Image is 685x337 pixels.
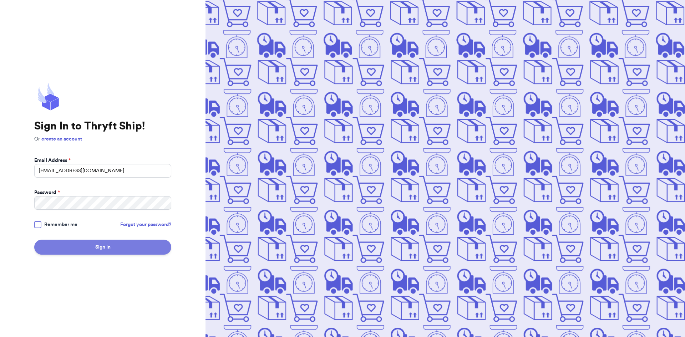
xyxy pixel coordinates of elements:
button: Sign In [34,240,171,255]
span: Remember me [44,221,77,228]
p: Or [34,136,171,143]
a: create an account [41,137,82,142]
label: Password [34,189,60,196]
a: Forgot your password? [120,221,171,228]
label: Email Address [34,157,71,164]
h1: Sign In to Thryft Ship! [34,120,171,133]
